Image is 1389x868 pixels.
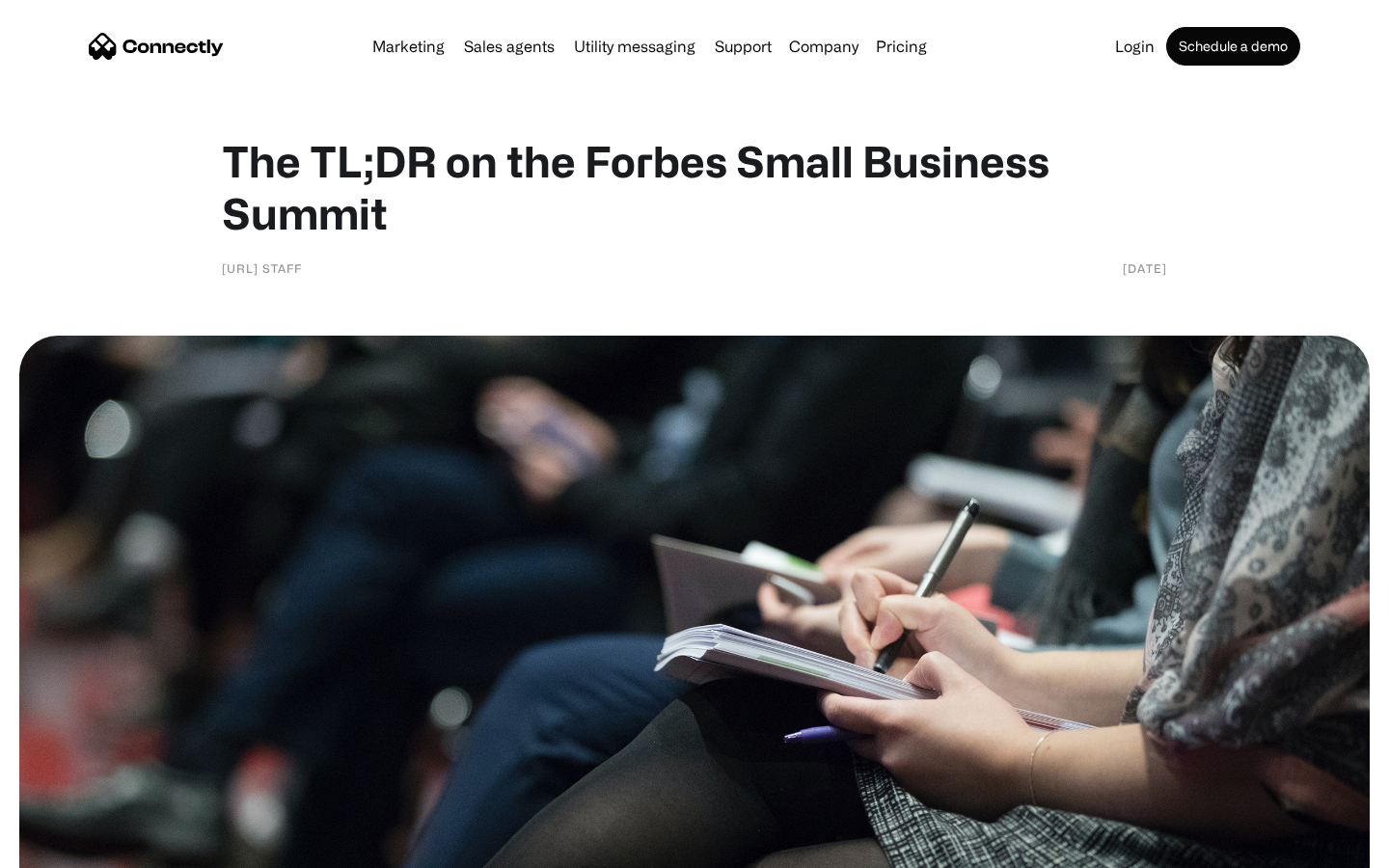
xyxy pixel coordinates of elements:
[707,39,779,54] a: Support
[39,834,116,861] ul: Language list
[1123,258,1167,278] div: [DATE]
[222,135,1167,239] h1: The TL;DR on the Forbes Small Business Summit
[222,258,302,278] div: [URL] Staff
[566,39,703,54] a: Utility messaging
[783,33,864,60] div: Company
[1166,27,1300,66] a: Schedule a demo
[365,39,452,54] a: Marketing
[456,39,562,54] a: Sales agents
[868,39,935,54] a: Pricing
[789,33,858,60] div: Company
[89,32,224,61] a: home
[1107,39,1162,54] a: Login
[19,834,116,861] aside: Language selected: English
